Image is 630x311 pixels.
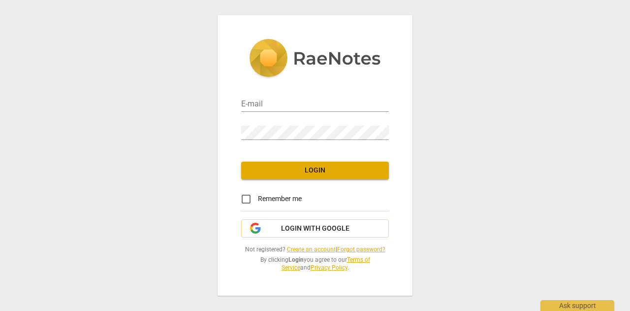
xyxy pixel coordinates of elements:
[241,256,389,272] span: By clicking you agree to our and .
[282,256,370,272] a: Terms of Service
[258,194,302,204] span: Remember me
[241,162,389,179] button: Login
[311,264,347,271] a: Privacy Policy
[249,39,381,79] img: 5ac2273c67554f335776073100b6d88f.svg
[241,245,389,254] span: Not registered? |
[281,224,349,234] span: Login with Google
[241,219,389,238] button: Login with Google
[249,166,381,175] span: Login
[540,300,614,311] div: Ask support
[288,256,304,263] b: Login
[287,246,336,253] a: Create an account
[337,246,385,253] a: Forgot password?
